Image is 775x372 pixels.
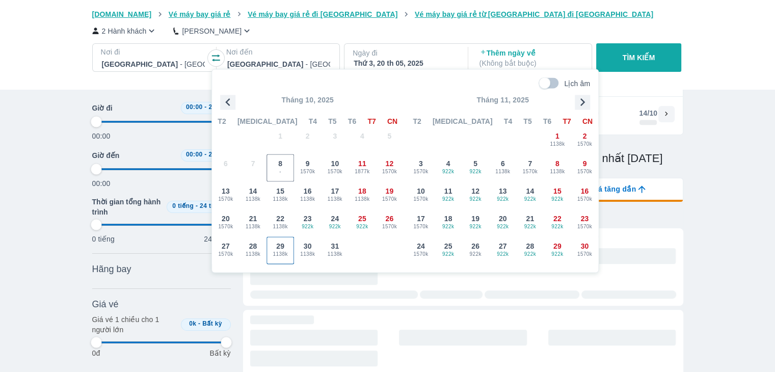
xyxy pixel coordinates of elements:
[348,116,356,126] span: T6
[435,236,462,264] button: 25922k
[572,250,598,258] span: 1570k
[267,168,293,176] span: -
[249,214,257,224] span: 21
[92,298,119,310] span: Giá vé
[555,131,559,141] span: 1
[304,241,312,251] span: 30
[294,236,322,264] button: 301138k
[322,209,349,236] button: 24922k
[526,214,534,224] span: 21
[377,223,403,231] span: 1570k
[564,78,590,89] p: Lịch âm
[471,214,479,224] span: 19
[408,168,434,176] span: 1570k
[349,223,376,231] span: 922k
[581,186,589,196] span: 16
[208,103,225,111] span: 24:00
[222,214,230,224] span: 20
[544,209,571,236] button: 22922k
[240,223,266,231] span: 1138k
[517,195,544,203] span: 922k
[204,234,230,244] p: 24 tiếng
[544,154,571,181] button: 81138k
[349,209,376,236] button: 25922k
[226,47,331,57] p: Nơi đến
[376,209,404,236] button: 261570k
[358,214,366,224] span: 25
[499,214,507,224] span: 20
[572,195,598,203] span: 1570k
[266,209,294,236] button: 221138k
[407,181,435,209] button: 101570k
[294,154,322,181] button: 91570k
[572,223,598,231] span: 1570k
[322,154,349,181] button: 101570k
[479,48,582,68] p: Thêm ngày về
[544,140,571,148] span: 1138k
[196,202,198,209] span: -
[294,209,322,236] button: 23922k
[596,43,681,72] button: TÌM KIẾM
[435,195,462,203] span: 922k
[462,250,489,258] span: 922k
[92,348,100,358] p: 0đ
[571,126,599,154] button: 21570k
[417,241,425,251] span: 24
[186,151,203,158] span: 00:00
[446,158,450,169] span: 4
[417,214,425,224] span: 17
[408,250,434,258] span: 1570k
[198,320,200,327] span: -
[407,154,435,181] button: 31570k
[462,223,489,231] span: 922k
[462,154,489,181] button: 5922k
[322,250,349,258] span: 1138k
[572,168,598,176] span: 1570k
[331,214,339,224] span: 24
[582,131,586,141] span: 2
[209,348,230,358] p: Bất kỳ
[276,186,284,196] span: 15
[237,116,298,126] span: [MEDICAL_DATA]
[276,214,284,224] span: 22
[499,241,507,251] span: 27
[517,154,544,181] button: 71570k
[571,154,599,181] button: 91570k
[212,181,239,209] button: 131570k
[376,154,404,181] button: 121570k
[581,214,589,224] span: 23
[504,116,512,126] span: T4
[526,241,534,251] span: 28
[490,250,516,258] span: 922k
[278,158,282,169] span: 8
[92,197,163,217] span: Thời gian tổng hành trình
[582,116,593,126] span: CN
[471,186,479,196] span: 12
[240,250,266,258] span: 1138k
[571,181,599,209] button: 161570k
[501,158,505,169] span: 6
[349,168,376,176] span: 1877k
[517,223,544,231] span: 922k
[544,181,571,209] button: 15922k
[92,103,113,113] span: Giờ đi
[92,10,152,18] span: [DOMAIN_NAME]
[544,236,571,264] button: 29922k
[523,116,531,126] span: T5
[582,158,586,169] span: 9
[239,181,267,209] button: 141138k
[295,223,321,231] span: 922k
[294,181,322,209] button: 161138k
[553,241,562,251] span: 29
[517,236,544,264] button: 28922k
[407,209,435,236] button: 171570k
[590,184,636,194] span: Giá tăng dần
[517,250,544,258] span: 922k
[202,320,222,327] span: Bất kỳ
[92,314,177,335] p: Giá vé 1 chiều cho 1 người lớn
[295,250,321,258] span: 1138k
[639,108,657,118] div: 14/10
[462,168,489,176] span: 922k
[473,158,477,169] span: 5
[212,95,403,105] p: Tháng 10, 2025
